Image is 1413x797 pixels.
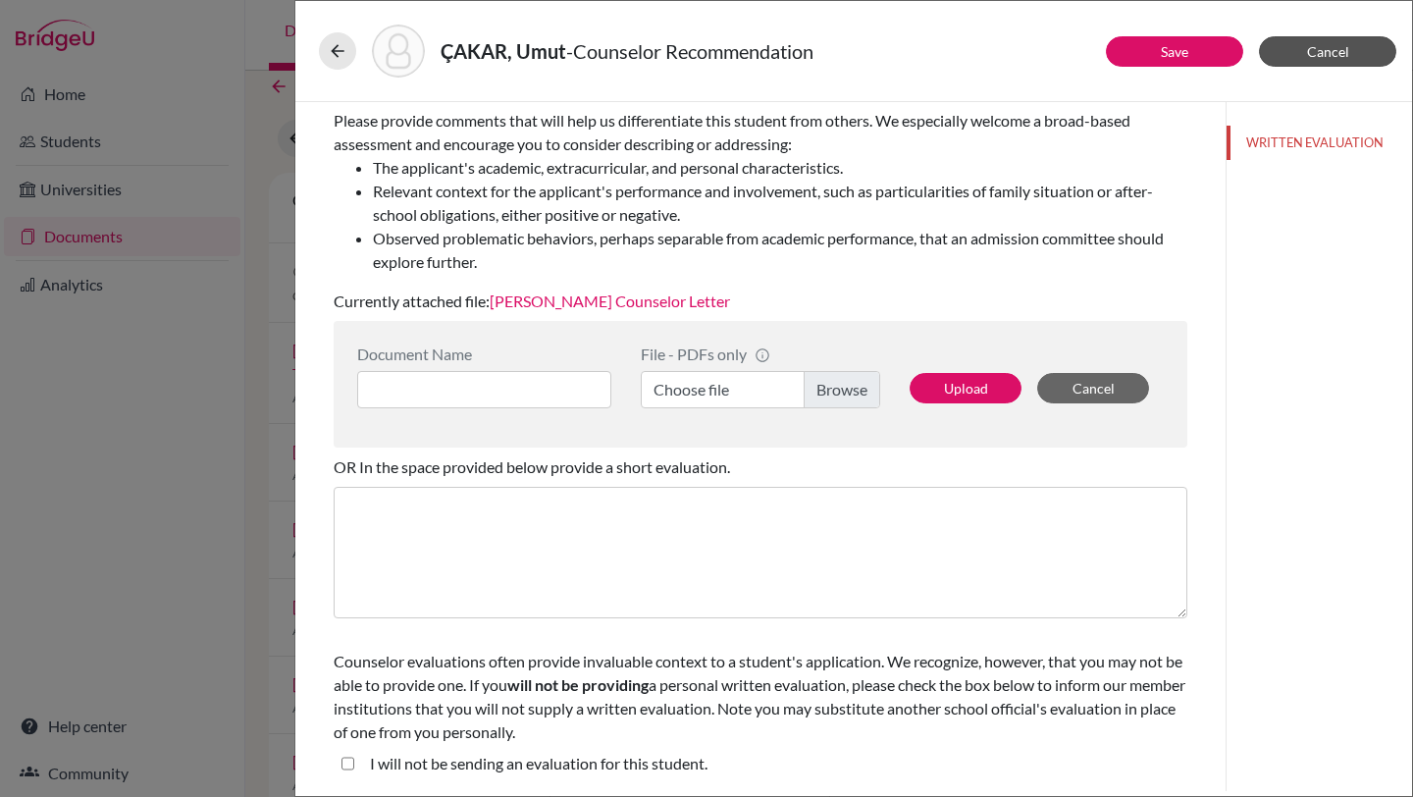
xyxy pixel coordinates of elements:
a: [PERSON_NAME] Counselor Letter [490,292,730,310]
b: will not be providing [507,675,649,694]
strong: ÇAKAR, Umut [441,39,566,63]
label: I will not be sending an evaluation for this student. [370,752,707,775]
span: info [755,347,770,363]
li: The applicant's academic, extracurricular, and personal characteristics. [373,156,1187,180]
div: File - PDFs only [641,345,880,363]
span: Counselor evaluations often provide invaluable context to a student's application. We recognize, ... [334,652,1185,741]
button: Upload [910,373,1021,403]
span: OR In the space provided below provide a short evaluation. [334,457,730,476]
span: - Counselor Recommendation [566,39,813,63]
li: Observed problematic behaviors, perhaps separable from academic performance, that an admission co... [373,227,1187,274]
li: Relevant context for the applicant's performance and involvement, such as particularities of fami... [373,180,1187,227]
button: Cancel [1037,373,1149,403]
button: WRITTEN EVALUATION [1227,126,1412,160]
div: Currently attached file: [334,101,1187,321]
div: Document Name [357,345,611,363]
label: Choose file [641,371,880,408]
span: Please provide comments that will help us differentiate this student from others. We especially w... [334,111,1187,274]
